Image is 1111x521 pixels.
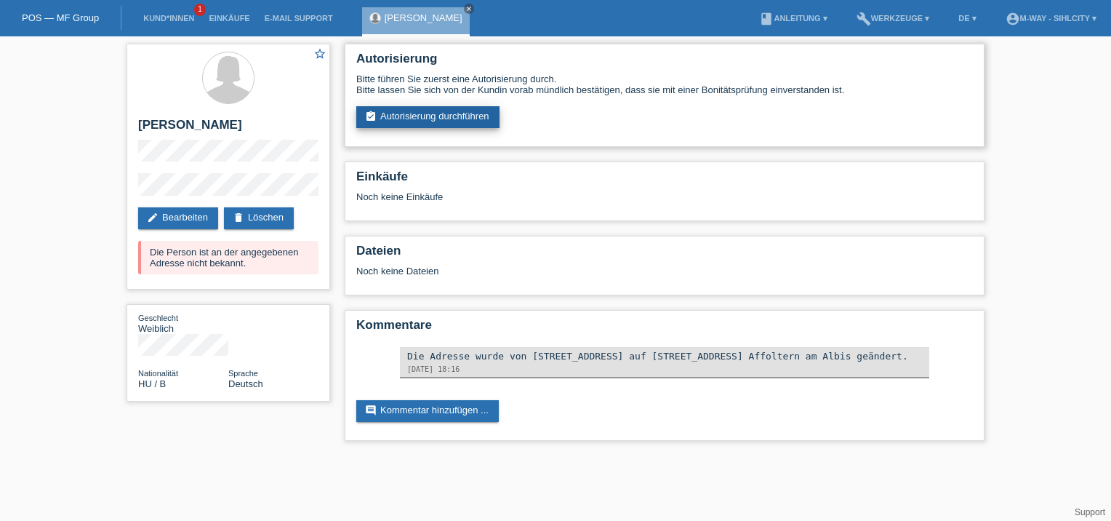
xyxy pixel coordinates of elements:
h2: Einkäufe [356,170,973,191]
i: build [857,12,871,26]
span: Nationalität [138,369,178,378]
a: Kund*innen [136,14,201,23]
h2: [PERSON_NAME] [138,118,318,140]
i: account_circle [1006,12,1020,26]
i: delete [233,212,244,223]
i: edit [147,212,159,223]
span: Deutsch [228,378,263,389]
i: star_border [313,47,326,60]
h2: Kommentare [356,318,973,340]
a: editBearbeiten [138,207,218,229]
a: E-Mail Support [257,14,340,23]
a: commentKommentar hinzufügen ... [356,400,499,422]
a: Einkäufe [201,14,257,23]
h2: Autorisierung [356,52,973,73]
a: deleteLöschen [224,207,294,229]
a: assignment_turned_inAutorisierung durchführen [356,106,500,128]
div: Die Adresse wurde von [STREET_ADDRESS] auf [STREET_ADDRESS] Affoltern am Albis geändert. [407,351,922,362]
i: close [465,5,473,12]
div: Noch keine Einkäufe [356,191,973,213]
div: Die Person ist an der angegebenen Adresse nicht bekannt. [138,241,318,274]
i: comment [365,405,377,416]
div: [DATE] 18:16 [407,365,922,373]
a: buildWerkzeuge ▾ [849,14,937,23]
span: Geschlecht [138,314,178,322]
a: POS — MF Group [22,12,99,23]
a: [PERSON_NAME] [385,12,462,23]
h2: Dateien [356,244,973,266]
a: Support [1075,507,1105,517]
span: Ungarn / B / 27.02.2020 [138,378,166,389]
i: book [759,12,774,26]
a: bookAnleitung ▾ [752,14,834,23]
a: close [464,4,474,14]
span: Sprache [228,369,258,378]
a: DE ▾ [951,14,983,23]
span: 1 [194,4,206,16]
i: assignment_turned_in [365,111,377,122]
div: Noch keine Dateien [356,266,801,277]
a: account_circlem-way - Sihlcity ▾ [998,14,1104,23]
div: Weiblich [138,312,228,334]
a: star_border [313,47,326,63]
div: Bitte führen Sie zuerst eine Autorisierung durch. Bitte lassen Sie sich von der Kundin vorab münd... [356,73,973,95]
